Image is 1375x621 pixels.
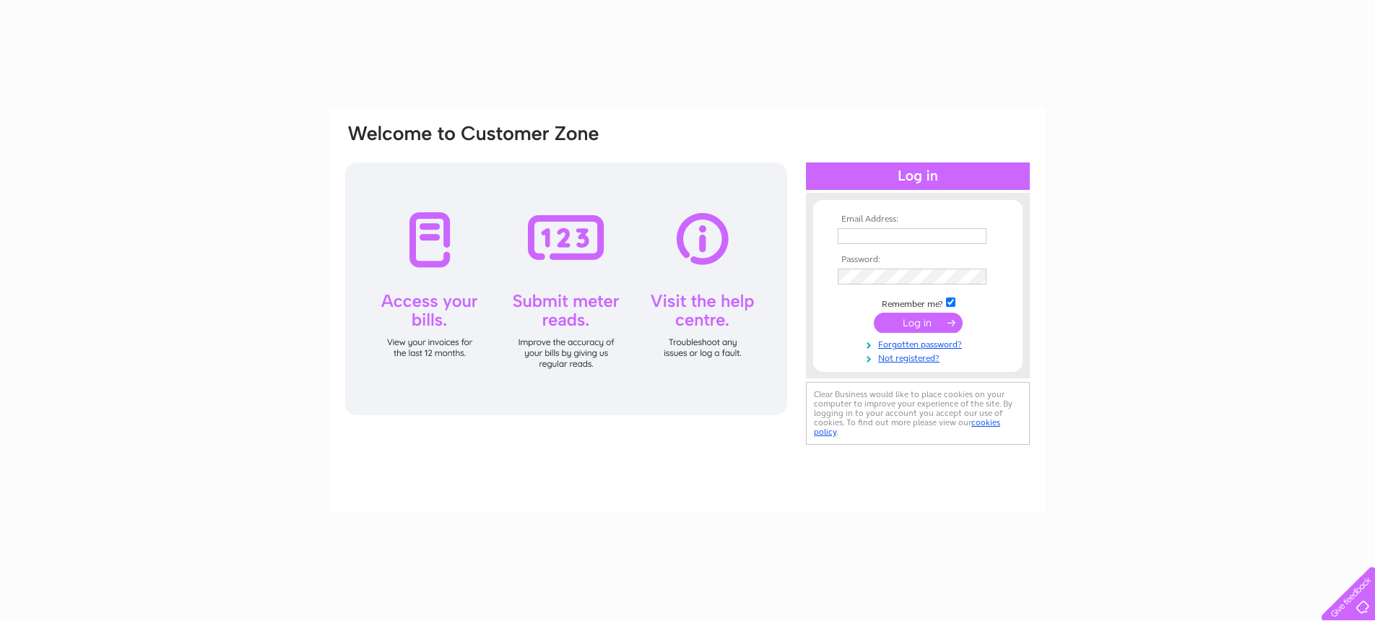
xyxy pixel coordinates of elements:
[806,382,1030,445] div: Clear Business would like to place cookies on your computer to improve your experience of the sit...
[834,214,1002,225] th: Email Address:
[874,313,963,333] input: Submit
[838,336,1002,350] a: Forgotten password?
[838,350,1002,364] a: Not registered?
[834,295,1002,310] td: Remember me?
[834,255,1002,265] th: Password:
[814,417,1000,437] a: cookies policy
